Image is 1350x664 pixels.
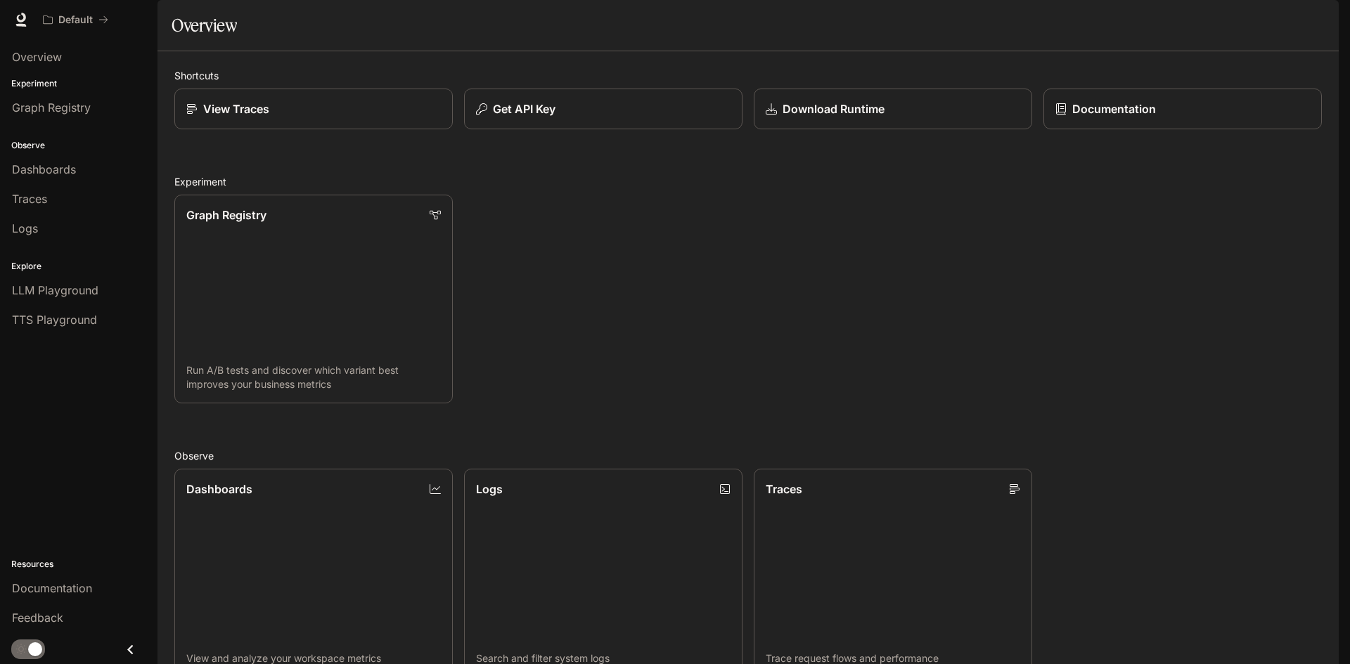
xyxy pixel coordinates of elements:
h1: Overview [172,11,237,39]
a: Download Runtime [754,89,1032,129]
p: Logs [476,481,503,497]
button: All workspaces [37,6,115,34]
a: Graph RegistryRun A/B tests and discover which variant best improves your business metrics [174,195,453,403]
p: Default [58,14,93,26]
p: View Traces [203,100,269,117]
p: Run A/B tests and discover which variant best improves your business metrics [186,363,441,391]
p: Dashboards [186,481,252,497]
h2: Experiment [174,174,1322,189]
h2: Shortcuts [174,68,1322,83]
p: Traces [766,481,802,497]
a: View Traces [174,89,453,129]
p: Get API Key [493,100,555,117]
p: Download Runtime [783,100,885,117]
button: Get API Key [464,89,742,129]
h2: Observe [174,448,1322,463]
a: Documentation [1043,89,1322,129]
p: Graph Registry [186,207,266,223]
p: Documentation [1072,100,1156,117]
